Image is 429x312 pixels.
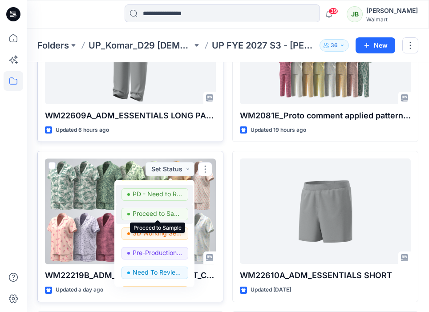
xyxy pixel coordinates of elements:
[56,285,103,295] p: Updated a day ago
[331,41,338,50] p: 36
[45,109,216,122] p: WM22609A_ADM_ESSENTIALS LONG PANT
[133,227,182,239] p: 3D Working Session - Need to Review
[240,269,411,282] p: WM22610A_ADM_ESSENTIALS SHORT
[133,267,182,278] p: Need To Review - Design/PD/Tech
[45,269,216,282] p: WM22219B_ADM_SHORTY NOTCH SET_COLORWAY
[37,39,69,52] a: Folders
[212,39,316,52] p: UP FYE 2027 S3 - [PERSON_NAME] D29 [DEMOGRAPHIC_DATA] Sleepwear
[366,16,418,23] div: Walmart
[320,39,349,52] button: 36
[56,126,109,135] p: Updated 6 hours ago
[251,126,306,135] p: Updated 19 hours ago
[356,37,395,53] button: New
[133,247,182,259] p: Pre-Production Approved
[133,286,182,298] p: Missing Information
[347,6,363,22] div: JB
[133,188,182,200] p: PD - Need to Review Cost
[240,109,411,122] p: WM2081E_Proto comment applied pattern_COLORWAY
[89,39,192,52] a: UP_Komar_D29 [DEMOGRAPHIC_DATA] Sleep
[366,5,418,16] div: [PERSON_NAME]
[240,158,411,264] a: WM22610A_ADM_ESSENTIALS SHORT
[328,8,338,15] span: 39
[133,208,182,219] p: Proceed to Sample
[45,158,216,264] a: WM22219B_ADM_SHORTY NOTCH SET_COLORWAY
[251,285,291,295] p: Updated [DATE]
